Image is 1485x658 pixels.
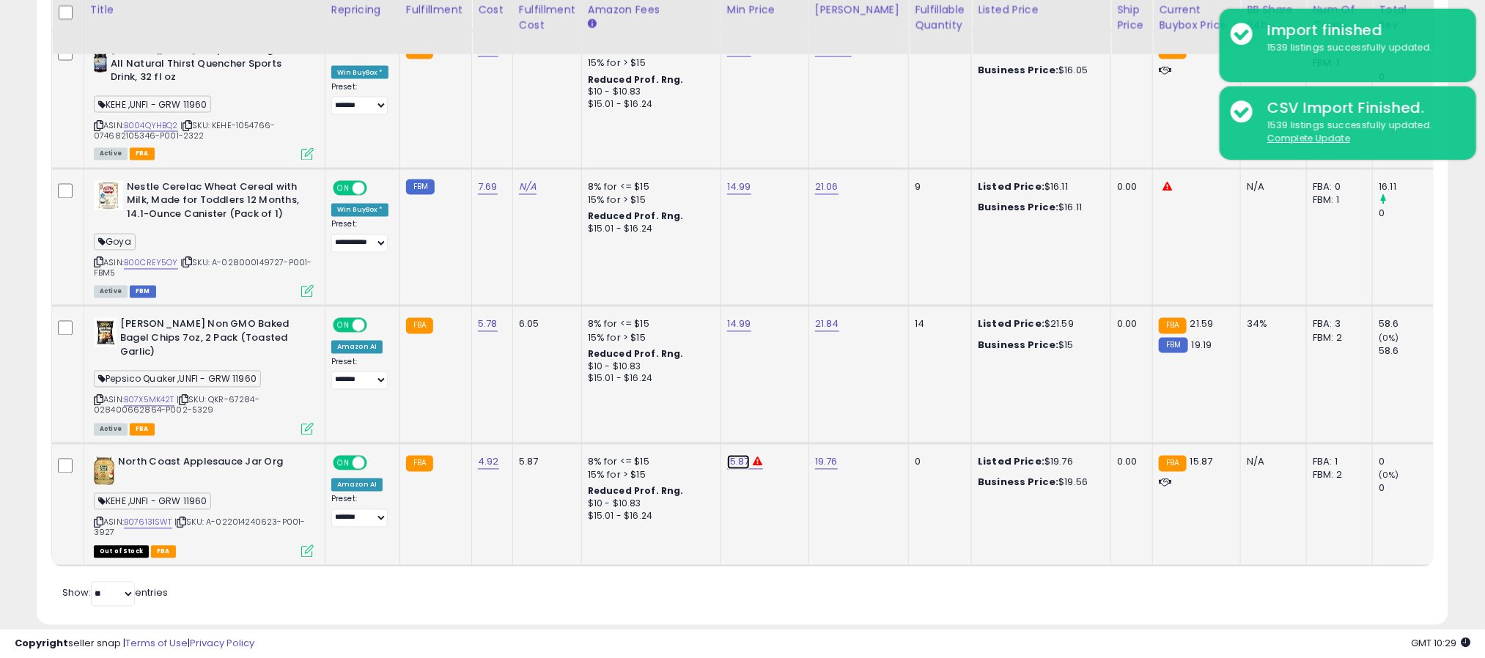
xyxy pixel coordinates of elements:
[94,257,312,279] span: | SKU: A-028000149727-P001-FBM5
[588,332,710,345] div: 15% for > $15
[588,56,710,70] div: 15% for > $15
[588,86,710,98] div: $10 - $10.83
[588,210,684,223] b: Reduced Prof. Rng.
[519,180,537,195] a: N/A
[118,456,296,473] b: North Coast Applesauce Jar Org
[94,96,211,113] span: KEHE ,UNFI - GRW 11960
[588,485,684,498] b: Reduced Prof. Rng.
[1313,332,1361,345] div: FBM: 2
[1379,333,1399,344] small: (0%)
[124,394,174,407] a: B07X5MK42T
[1247,2,1300,33] div: BB Share 24h.
[588,498,710,511] div: $10 - $10.83
[1379,318,1438,331] div: 58.6
[331,358,388,391] div: Preset:
[1190,455,1213,469] span: 15.87
[727,180,751,195] a: 14.99
[915,2,965,33] div: Fulfillable Quantity
[1313,181,1361,194] div: FBA: 0
[1256,119,1465,146] div: 1539 listings successfully updated.
[94,234,136,251] span: Goya
[727,317,751,332] a: 14.99
[331,495,388,528] div: Preset:
[915,181,960,194] div: 9
[1379,482,1438,495] div: 0
[94,371,261,388] span: Pepsico Quaker ,UNFI - GRW 11960
[94,43,107,73] img: 41dguP+tbZL._SL40_.jpg
[331,341,383,354] div: Amazon AI
[94,394,259,416] span: | SKU: QKR-67284-028400662864-P002-5329
[815,2,902,18] div: [PERSON_NAME]
[1190,317,1214,331] span: 21.59
[588,194,710,207] div: 15% for > $15
[1411,636,1470,650] span: 2025-08-15 10:29 GMT
[1256,41,1465,55] div: 1539 listings successfully updated.
[978,317,1044,331] b: Listed Price:
[915,456,960,469] div: 0
[815,180,839,195] a: 21.06
[478,455,499,470] a: 4.92
[978,455,1044,469] b: Listed Price:
[1313,318,1361,331] div: FBA: 3
[478,2,506,18] div: Cost
[331,478,383,492] div: Amazon AI
[334,319,353,332] span: ON
[90,2,319,18] div: Title
[365,457,388,470] span: OFF
[978,181,1099,194] div: $16.11
[978,318,1099,331] div: $21.59
[727,2,803,18] div: Min Price
[406,2,465,18] div: Fulfillment
[588,318,710,331] div: 8% for <= $15
[978,2,1105,18] div: Listed Price
[588,2,715,18] div: Amazon Fees
[331,82,388,115] div: Preset:
[1313,194,1361,207] div: FBM: 1
[588,18,597,31] small: Amazon Fees.
[588,361,710,374] div: $10 - $10.83
[365,319,388,332] span: OFF
[978,201,1058,215] b: Business Price:
[1267,132,1350,144] u: Complete Update
[331,220,388,253] div: Preset:
[1379,207,1438,221] div: 0
[15,637,254,651] div: seller snap | |
[478,317,498,332] a: 5.78
[120,318,298,363] b: [PERSON_NAME] Non GMO Baked Bagel Chips 7oz, 2 Pack (Toasted Garlic)
[588,511,710,523] div: $15.01 - $16.24
[588,469,710,482] div: 15% for > $15
[588,73,684,86] b: Reduced Prof. Rng.
[519,456,570,469] div: 5.87
[1247,456,1295,469] div: N/A
[1159,2,1234,33] div: Current Buybox Price
[151,546,176,558] span: FBA
[334,457,353,470] span: ON
[130,148,155,160] span: FBA
[94,517,306,539] span: | SKU: A-022014240623-P001-3927
[406,180,435,195] small: FBM
[127,181,305,226] b: Nestle Cerelac Wheat Cereal with Milk, Made for Toddlers 12 Months, 14.1-Ounce Canister (Pack of 1)
[94,318,314,434] div: ASIN:
[978,456,1099,469] div: $19.76
[94,456,114,485] img: 41erQJ9bUiL._SL40_.jpg
[94,424,128,436] span: All listings currently available for purchase on Amazon
[111,43,289,88] b: [PERSON_NAME] Grape Recharge, All Natural Thirst Quencher Sports Drink, 32 fl oz
[1256,20,1465,41] div: Import finished
[331,66,388,79] div: Win BuyBox *
[1117,2,1146,33] div: Ship Price
[62,586,168,600] span: Show: entries
[406,456,433,472] small: FBA
[1379,456,1438,469] div: 0
[1247,318,1295,331] div: 34%
[331,204,388,217] div: Win BuyBox *
[94,181,314,297] div: ASIN:
[94,493,211,510] span: KEHE ,UNFI - GRW 11960
[978,339,1058,352] b: Business Price:
[365,182,388,194] span: OFF
[815,455,838,470] a: 19.76
[190,636,254,650] a: Privacy Policy
[978,202,1099,215] div: $16.11
[519,2,575,33] div: Fulfillment Cost
[124,119,178,132] a: B004QYHBQ2
[94,456,314,556] div: ASIN:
